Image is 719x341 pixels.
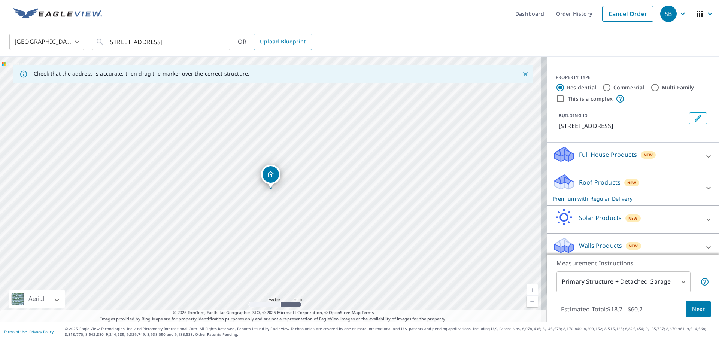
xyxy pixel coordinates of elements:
label: Residential [567,84,596,91]
p: Premium with Regular Delivery [553,195,700,203]
span: Upload Blueprint [260,37,306,46]
p: BUILDING ID [559,112,588,119]
a: Terms [362,310,374,315]
button: Edit building 1 [689,112,707,124]
p: Measurement Instructions [556,259,709,268]
a: Current Level 17, Zoom Out [527,296,538,307]
a: Privacy Policy [29,329,54,334]
button: Close [521,69,530,79]
div: PROPERTY TYPE [556,74,710,81]
img: EV Logo [13,8,102,19]
label: Commercial [613,84,644,91]
div: Dropped pin, building 1, Residential property, 69 Cedar Lk E Denville, NJ 07834 [261,165,280,188]
p: Solar Products [579,213,622,222]
p: Check that the address is accurate, then drag the marker over the correct structure. [34,70,249,77]
span: New [629,243,638,249]
span: New [628,215,638,221]
div: SB [660,6,677,22]
label: Multi-Family [662,84,694,91]
p: [STREET_ADDRESS] [559,121,686,130]
div: Roof ProductsNewPremium with Regular Delivery [553,173,713,203]
span: New [627,180,637,186]
a: Current Level 17, Zoom In [527,284,538,296]
a: Upload Blueprint [254,34,312,50]
div: Walls ProductsNew [553,237,713,258]
a: Terms of Use [4,329,27,334]
div: Full House ProductsNew [553,146,713,167]
p: | [4,329,54,334]
div: OR [238,34,312,50]
div: Solar ProductsNew [553,209,713,230]
div: Aerial [26,290,46,308]
button: Next [686,301,711,318]
p: Estimated Total: $18.7 - $60.2 [555,301,649,317]
p: Walls Products [579,241,622,250]
div: [GEOGRAPHIC_DATA] [9,31,84,52]
label: This is a complex [568,95,613,103]
p: Roof Products [579,178,621,187]
a: OpenStreetMap [329,310,360,315]
span: Your report will include the primary structure and a detached garage if one exists. [700,277,709,286]
span: © 2025 TomTom, Earthstar Geographics SIO, © 2025 Microsoft Corporation, © [173,310,374,316]
div: Aerial [9,290,65,308]
p: Full House Products [579,150,637,159]
span: New [644,152,653,158]
p: © 2025 Eagle View Technologies, Inc. and Pictometry International Corp. All Rights Reserved. Repo... [65,326,715,337]
a: Cancel Order [602,6,653,22]
input: Search by address or latitude-longitude [108,31,215,52]
div: Primary Structure + Detached Garage [556,271,691,292]
span: Next [692,305,705,314]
